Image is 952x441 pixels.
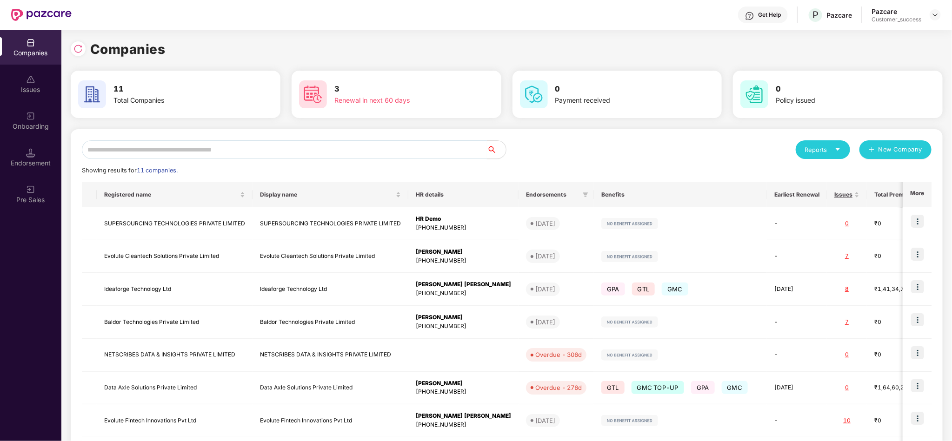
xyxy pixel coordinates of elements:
img: icon [911,379,924,392]
img: svg+xml;base64,PHN2ZyB4bWxucz0iaHR0cDovL3d3dy53My5vcmcvMjAwMC9zdmciIHdpZHRoPSIxMjIiIGhlaWdodD0iMj... [601,316,658,328]
div: [PHONE_NUMBER] [416,421,511,429]
td: SUPERSOURCING TECHNOLOGIES PRIVATE LIMITED [97,207,253,240]
div: Payment received [555,95,683,105]
th: More [903,182,932,207]
img: svg+xml;base64,PHN2ZyB4bWxucz0iaHR0cDovL3d3dy53My5vcmcvMjAwMC9zdmciIHdpZHRoPSIxMjIiIGhlaWdodD0iMj... [601,251,658,262]
div: ₹1,41,34,726.76 [874,285,921,294]
img: svg+xml;base64,PHN2ZyB3aWR0aD0iMjAiIGhlaWdodD0iMjAiIHZpZXdCb3g9IjAgMCAyMCAyMCIgZmlsbD0ibm9uZSIgeG... [26,185,35,194]
span: Registered name [104,191,238,198]
div: [DATE] [535,416,555,425]
td: Evolute Fintech Innovations Pvt Ltd [97,404,253,437]
td: Evolute Fintech Innovations Pvt Ltd [253,404,408,437]
td: SUPERSOURCING TECHNOLOGIES PRIVATE LIMITED [253,207,408,240]
div: ₹0 [874,416,921,425]
h3: 3 [334,83,462,95]
div: [DATE] [535,317,555,327]
td: Evolute Cleantech Solutions Private Limited [253,240,408,273]
div: 7 [834,252,859,261]
div: [PERSON_NAME] [416,313,511,322]
td: [DATE] [767,273,827,306]
div: ₹0 [874,252,921,261]
span: GMC TOP-UP [632,381,684,394]
td: Ideaforge Technology Ltd [253,273,408,306]
div: 0 [834,383,859,392]
img: svg+xml;base64,PHN2ZyBpZD0iSXNzdWVzX2Rpc2FibGVkIiB4bWxucz0iaHR0cDovL3d3dy53My5vcmcvMjAwMC9zdmciIH... [26,75,35,84]
div: Customer_success [872,16,921,23]
img: icon [911,280,924,293]
img: icon [911,215,924,228]
div: Pazcare [826,11,852,20]
span: GMC [662,283,688,296]
th: Earliest Renewal [767,182,827,207]
th: Display name [253,182,408,207]
img: svg+xml;base64,PHN2ZyB4bWxucz0iaHR0cDovL3d3dy53My5vcmcvMjAwMC9zdmciIHdpZHRoPSIxMjIiIGhlaWdodD0iMj... [601,415,658,426]
div: Overdue - 276d [535,383,582,392]
th: Benefits [594,182,767,207]
div: [PHONE_NUMBER] [416,289,511,298]
h1: Companies [90,39,166,59]
td: Data Axle Solutions Private Limited [253,372,408,405]
div: [PHONE_NUMBER] [416,388,511,396]
span: search [487,146,506,153]
span: GMC [722,381,748,394]
h3: 0 [776,83,903,95]
img: icon [911,313,924,326]
div: [PHONE_NUMBER] [416,224,511,232]
div: Pazcare [872,7,921,16]
img: svg+xml;base64,PHN2ZyBpZD0iSGVscC0zMngzMiIgeG1sbnM9Imh0dHA6Ly93d3cudzMub3JnLzIwMDAvc3ZnIiB3aWR0aD... [745,11,754,20]
td: - [767,339,827,372]
span: P [812,9,819,20]
td: Baldor Technologies Private Limited [97,306,253,339]
div: [DATE] [535,219,555,228]
h3: 11 [113,83,241,95]
h3: 0 [555,83,683,95]
div: ₹0 [874,350,921,359]
span: Endorsements [526,191,579,198]
td: - [767,404,827,437]
th: HR details [408,182,519,207]
img: svg+xml;base64,PHN2ZyBpZD0iQ29tcGFuaWVzIiB4bWxucz0iaHR0cDovL3d3dy53My5vcmcvMjAwMC9zdmciIHdpZHRoPS... [26,38,35,47]
div: ₹0 [874,318,921,327]
img: New Pazcare Logo [11,9,72,21]
div: 0 [834,219,859,228]
div: [PERSON_NAME] [PERSON_NAME] [416,280,511,289]
img: icon [911,346,924,359]
div: [DATE] [535,251,555,261]
div: [PERSON_NAME] [PERSON_NAME] [416,412,511,421]
span: caret-down [835,146,841,152]
button: plusNew Company [859,140,932,159]
span: filter [581,189,590,200]
td: - [767,207,827,240]
div: Policy issued [776,95,903,105]
div: 7 [834,318,859,327]
img: svg+xml;base64,PHN2ZyBpZD0iUmVsb2FkLTMyeDMyIiB4bWxucz0iaHR0cDovL3d3dy53My5vcmcvMjAwMC9zdmciIHdpZH... [73,44,83,53]
span: filter [583,192,588,197]
img: svg+xml;base64,PHN2ZyB4bWxucz0iaHR0cDovL3d3dy53My5vcmcvMjAwMC9zdmciIHdpZHRoPSI2MCIgaGVpZ2h0PSI2MC... [520,80,548,108]
span: 11 companies. [137,167,178,174]
div: [PERSON_NAME] [416,379,511,388]
div: Get Help [758,11,781,19]
img: svg+xml;base64,PHN2ZyBpZD0iRHJvcGRvd24tMzJ4MzIiIHhtbG5zPSJodHRwOi8vd3d3LnczLm9yZy8yMDAwL3N2ZyIgd2... [932,11,939,19]
img: svg+xml;base64,PHN2ZyB4bWxucz0iaHR0cDovL3d3dy53My5vcmcvMjAwMC9zdmciIHdpZHRoPSI2MCIgaGVpZ2h0PSI2MC... [740,80,768,108]
div: HR Demo [416,215,511,224]
div: [DATE] [535,284,555,294]
div: Overdue - 306d [535,350,582,359]
img: svg+xml;base64,PHN2ZyB3aWR0aD0iMjAiIGhlaWdodD0iMjAiIHZpZXdCb3g9IjAgMCAyMCAyMCIgZmlsbD0ibm9uZSIgeG... [26,112,35,121]
span: GTL [632,283,655,296]
div: [PERSON_NAME] [416,248,511,257]
td: - [767,240,827,273]
th: Issues [827,182,867,207]
td: Baldor Technologies Private Limited [253,306,408,339]
td: [DATE] [767,372,827,405]
div: ₹0 [874,219,921,228]
img: icon [911,248,924,261]
th: Registered name [97,182,253,207]
td: - [767,306,827,339]
img: svg+xml;base64,PHN2ZyB4bWxucz0iaHR0cDovL3d3dy53My5vcmcvMjAwMC9zdmciIHdpZHRoPSI2MCIgaGVpZ2h0PSI2MC... [78,80,106,108]
div: [PHONE_NUMBER] [416,322,511,331]
span: GTL [601,381,625,394]
div: 8 [834,285,859,294]
td: Data Axle Solutions Private Limited [97,372,253,405]
div: ₹1,64,60,287.79 [874,383,921,392]
div: [PHONE_NUMBER] [416,257,511,265]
